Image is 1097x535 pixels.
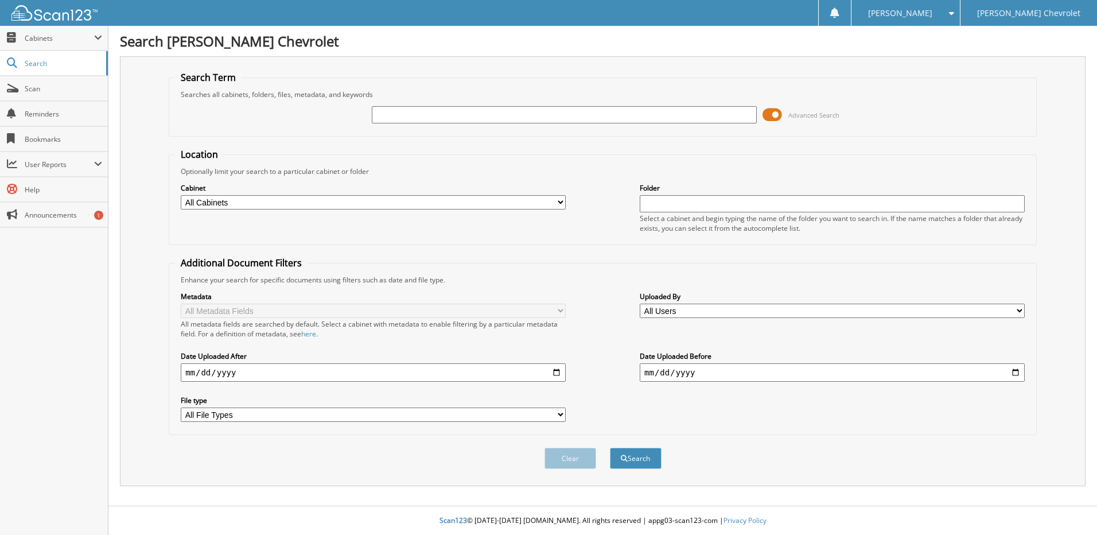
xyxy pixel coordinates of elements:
[181,363,566,382] input: start
[25,185,102,195] span: Help
[175,148,224,161] legend: Location
[640,214,1025,233] div: Select a cabinet and begin typing the name of the folder you want to search in. If the name match...
[181,319,566,339] div: All metadata fields are searched by default. Select a cabinet with metadata to enable filtering b...
[977,10,1080,17] span: [PERSON_NAME] Chevrolet
[108,507,1097,535] div: © [DATE]-[DATE] [DOMAIN_NAME]. All rights reserved | appg03-scan123-com |
[544,448,596,469] button: Clear
[640,351,1025,361] label: Date Uploaded Before
[25,160,94,169] span: User Reports
[181,396,566,405] label: File type
[120,32,1086,51] h1: Search [PERSON_NAME] Chevrolet
[640,292,1025,301] label: Uploaded By
[25,134,102,144] span: Bookmarks
[175,275,1030,285] div: Enhance your search for specific documents using filters such as date and file type.
[175,166,1030,176] div: Optionally limit your search to a particular cabinet or folder
[175,71,242,84] legend: Search Term
[301,329,316,339] a: here
[175,257,308,269] legend: Additional Document Filters
[439,515,467,525] span: Scan123
[640,183,1025,193] label: Folder
[181,351,566,361] label: Date Uploaded After
[181,292,566,301] label: Metadata
[788,111,839,119] span: Advanced Search
[94,211,103,220] div: 1
[25,109,102,119] span: Reminders
[868,10,932,17] span: [PERSON_NAME]
[25,84,102,94] span: Scan
[25,33,94,43] span: Cabinets
[25,59,100,68] span: Search
[723,515,767,525] a: Privacy Policy
[181,183,566,193] label: Cabinet
[25,210,102,220] span: Announcements
[175,90,1030,99] div: Searches all cabinets, folders, files, metadata, and keywords
[11,5,98,21] img: scan123-logo-white.svg
[610,448,662,469] button: Search
[640,363,1025,382] input: end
